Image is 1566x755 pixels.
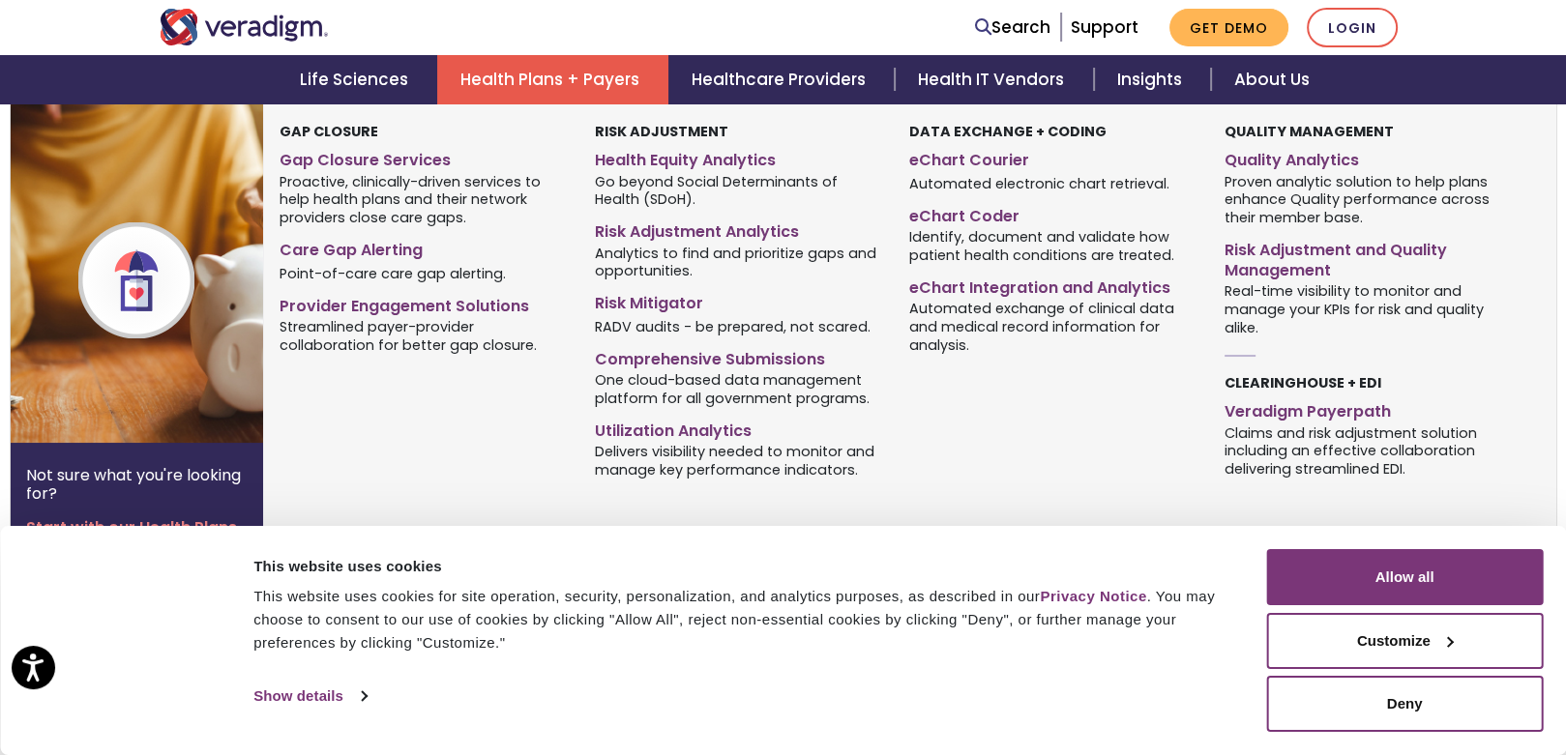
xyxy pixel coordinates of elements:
strong: Gap Closure [280,122,378,141]
iframe: Drift Chat Widget [1196,617,1543,732]
a: Show details [253,682,366,711]
span: Real-time visibility to monitor and manage your KPIs for risk and quality alike. [1225,281,1510,337]
a: eChart Courier [909,143,1195,171]
a: Veradigm Payerpath [1225,394,1510,422]
strong: Quality Management [1225,122,1394,141]
strong: Data Exchange + Coding [909,122,1107,141]
a: Health Plans + Payers [437,55,668,104]
span: RADV audits - be prepared, not scared. [595,316,871,335]
a: Insights [1094,55,1211,104]
a: Quality Analytics [1225,143,1510,171]
a: Health IT Vendors [895,55,1093,104]
a: Privacy Notice [1040,588,1146,604]
span: One cloud-based data management platform for all government programs. [595,369,880,407]
a: Login [1307,8,1398,47]
a: Utilization Analytics [595,414,880,442]
strong: Risk Adjustment [595,122,728,141]
span: Automated exchange of clinical data and medical record information for analysis. [909,299,1195,355]
span: Point-of-care care gap alerting. [280,263,506,282]
span: Proven analytic solution to help plans enhance Quality performance across their member base. [1225,171,1510,227]
a: eChart Coder [909,199,1195,227]
a: Support [1071,15,1138,39]
img: Veradigm logo [160,9,329,45]
img: Health Plan Payers [11,104,322,443]
span: Streamlined payer-provider collaboration for better gap closure. [280,316,565,354]
a: Life Sciences [277,55,437,104]
a: Healthcare Providers [668,55,895,104]
a: Care Gap Alerting [280,233,565,261]
button: Allow all [1266,549,1543,605]
span: Identify, document and validate how patient health conditions are treated. [909,227,1195,265]
a: eChart Integration and Analytics [909,271,1195,299]
a: Provider Engagement Solutions [280,289,565,317]
span: Proactive, clinically-driven services to help health plans and their network providers close care... [280,171,565,227]
a: Health Equity Analytics [595,143,880,171]
button: Customize [1266,613,1543,669]
a: Search [975,15,1050,41]
a: Get Demo [1169,9,1288,46]
a: Risk Adjustment and Quality Management [1225,233,1510,281]
a: Gap Closure Services [280,143,565,171]
span: Automated electronic chart retrieval. [909,174,1169,193]
strong: Clearinghouse + EDI [1225,373,1381,392]
a: Start with our Health Plans + Payers overview [26,518,248,555]
a: Risk Adjustment Analytics [595,215,880,243]
span: Analytics to find and prioritize gaps and opportunities. [595,243,880,280]
span: Go beyond Social Determinants of Health (SDoH). [595,171,880,209]
a: About Us [1211,55,1333,104]
span: Delivers visibility needed to monitor and manage key performance indicators. [595,441,880,479]
p: Not sure what you're looking for? [26,466,248,503]
a: Comprehensive Submissions [595,342,880,370]
div: This website uses cookies [253,555,1223,578]
a: Risk Mitigator [595,286,880,314]
div: This website uses cookies for site operation, security, personalization, and analytics purposes, ... [253,585,1223,654]
span: Claims and risk adjustment solution including an effective collaboration delivering streamlined EDI. [1225,422,1510,479]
